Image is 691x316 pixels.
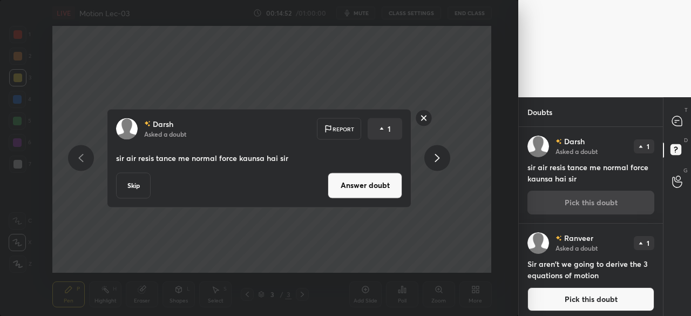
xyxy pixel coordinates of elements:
[519,98,561,126] p: Doubts
[555,147,598,156] p: Asked a doubt
[647,240,649,246] p: 1
[683,166,688,174] p: G
[564,234,593,243] p: Ranveer
[564,137,585,146] p: Darsh
[116,172,151,198] button: Skip
[527,136,549,157] img: default.png
[144,129,186,138] p: Asked a doubt
[388,123,391,134] p: 1
[144,121,151,127] img: no-rating-badge.077c3623.svg
[527,287,654,311] button: Pick this doubt
[317,118,361,139] div: Report
[555,139,562,145] img: no-rating-badge.077c3623.svg
[153,119,173,128] p: Darsh
[684,136,688,144] p: D
[685,106,688,114] p: T
[555,244,598,252] p: Asked a doubt
[527,232,549,254] img: default.png
[116,118,138,139] img: default.png
[527,258,654,281] h4: Sir aren't we going to derive the 3 equations of motion
[555,236,562,241] img: no-rating-badge.077c3623.svg
[116,152,402,163] p: sir air resis tance me normal force kaunsa hai sir
[328,172,402,198] button: Answer doubt
[527,162,654,184] h4: sir air resis tance me normal force kaunsa hai sir
[647,143,649,150] p: 1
